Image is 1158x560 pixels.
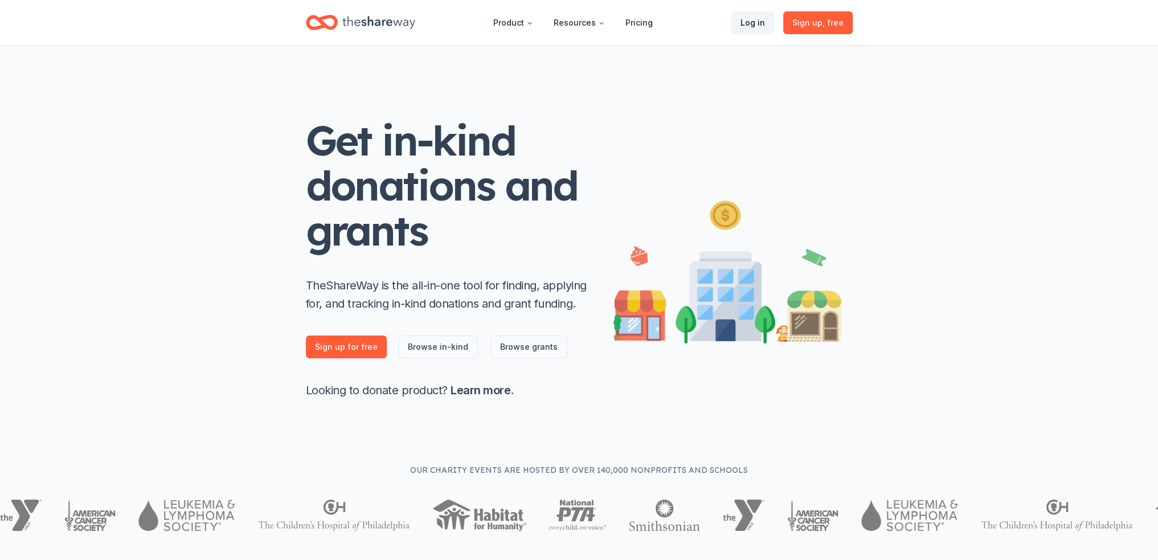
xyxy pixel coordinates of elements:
a: Browse in-kind [398,336,478,358]
a: Sign up, free [783,11,853,34]
img: The Children's Hospital of Philadelphia [258,500,410,531]
nav: Main [484,9,662,36]
a: Home [306,9,415,36]
img: YMCA [723,500,764,531]
span: Sign up [792,16,844,30]
a: Pricing [616,11,662,34]
img: Smithsonian [629,500,700,531]
h1: Get in-kind donations and grants [306,118,591,254]
button: Product [484,11,542,34]
img: Habitat for Humanity [432,500,526,531]
img: Leukemia & Lymphoma Society [861,500,958,531]
a: Sign up for free [306,336,387,358]
p: Looking to donate product? . [306,381,591,399]
a: Browse grants [490,336,567,358]
a: Log in [731,11,774,34]
img: The Children's Hospital of Philadelphia [981,500,1132,531]
span: , free [823,18,844,27]
p: TheShareWay is the all-in-one tool for finding, applying for, and tracking in-kind donations and ... [306,276,591,313]
img: Illustration for landing page [613,196,841,344]
img: National PTA [549,500,607,531]
button: Resources [545,11,614,34]
img: American Cancer Society [787,500,839,531]
a: Learn more [451,383,510,397]
img: Leukemia & Lymphoma Society [138,500,235,531]
img: American Cancer Society [64,500,116,531]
